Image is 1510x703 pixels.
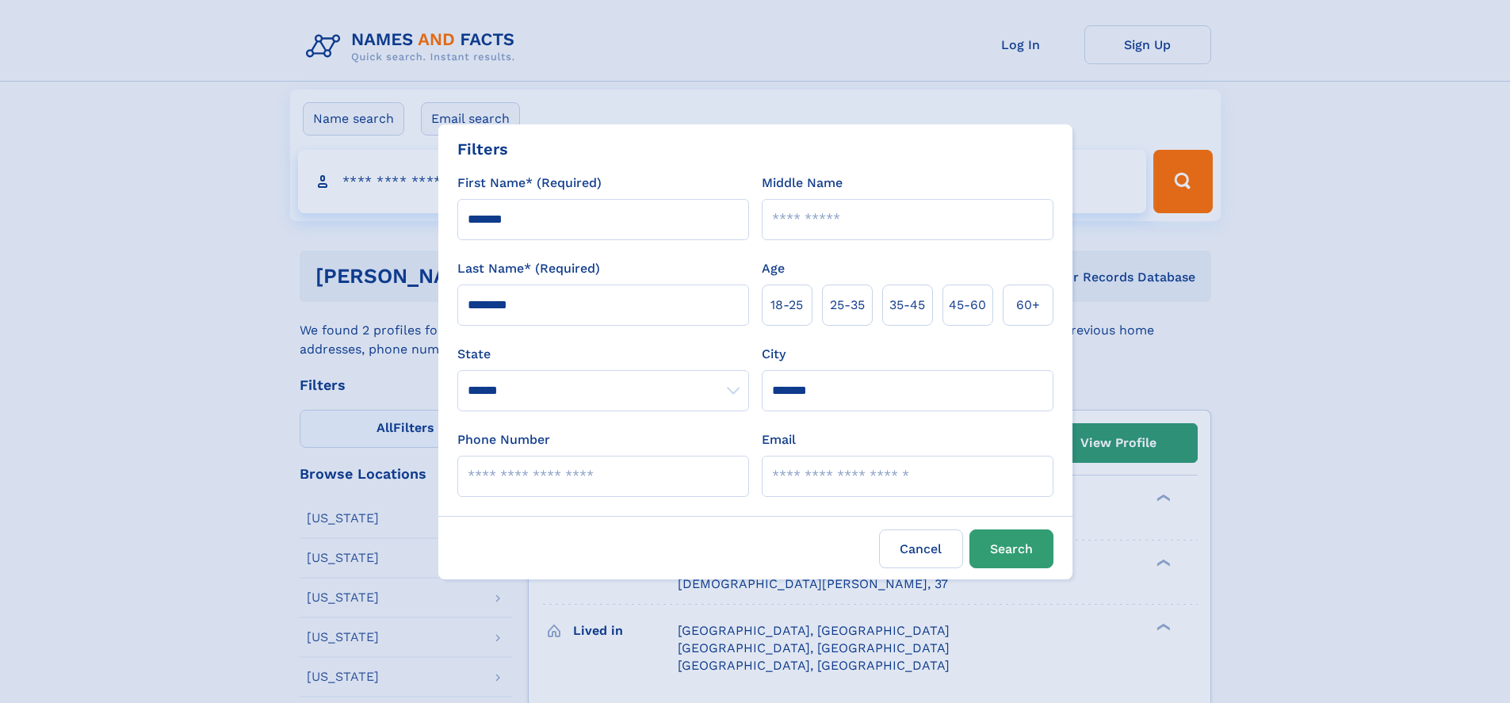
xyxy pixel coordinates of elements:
span: 18‑25 [770,296,803,315]
label: First Name* (Required) [457,174,602,193]
span: 60+ [1016,296,1040,315]
label: Last Name* (Required) [457,259,600,278]
label: Email [762,430,796,449]
span: 35‑45 [889,296,925,315]
label: Phone Number [457,430,550,449]
label: Age [762,259,785,278]
label: Middle Name [762,174,843,193]
span: 45‑60 [949,296,986,315]
label: City [762,345,786,364]
label: Cancel [879,529,963,568]
button: Search [969,529,1053,568]
span: 25‑35 [830,296,865,315]
div: Filters [457,137,508,161]
label: State [457,345,749,364]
